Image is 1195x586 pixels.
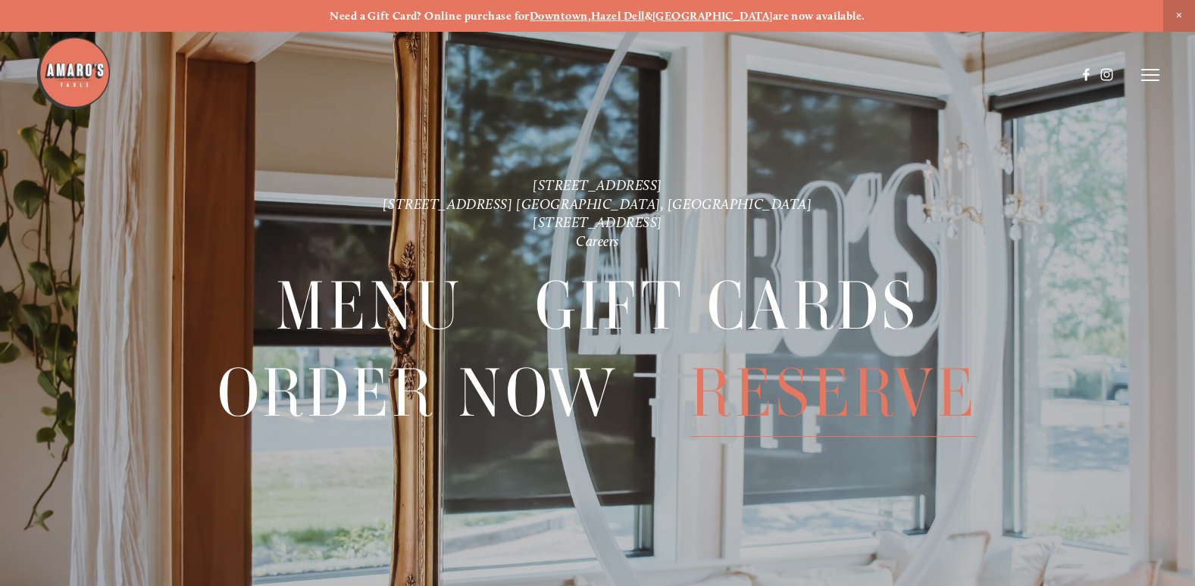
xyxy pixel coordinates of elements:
strong: are now available. [773,9,865,23]
a: Reserve [690,350,978,436]
a: Menu [276,263,464,349]
a: Order Now [217,350,619,436]
a: [STREET_ADDRESS] [533,214,662,231]
a: [GEOGRAPHIC_DATA] [652,9,773,23]
span: Reserve [690,350,978,437]
a: [STREET_ADDRESS] [533,176,662,194]
img: Amaro's Table [36,36,111,111]
strong: & [645,9,652,23]
span: Order Now [217,350,619,437]
strong: Need a Gift Card? Online purchase for [330,9,530,23]
a: Downtown [530,9,588,23]
a: Careers [576,232,619,250]
strong: , [588,9,591,23]
a: Hazel Dell [591,9,645,23]
span: Gift Cards [535,263,918,350]
span: Menu [276,263,464,350]
a: [STREET_ADDRESS] [GEOGRAPHIC_DATA], [GEOGRAPHIC_DATA] [383,195,812,213]
a: Gift Cards [535,263,918,349]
